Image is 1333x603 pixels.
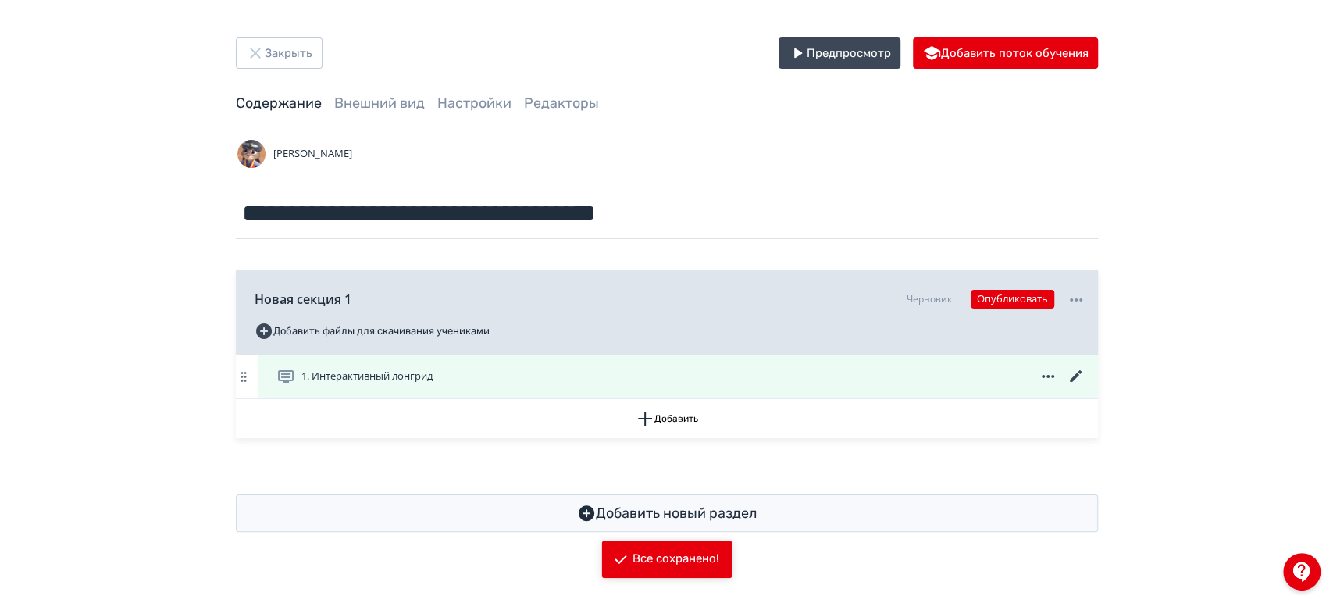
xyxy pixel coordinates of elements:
[236,399,1098,438] button: Добавить
[273,146,352,162] span: [PERSON_NAME]
[236,138,267,169] img: Avatar
[779,37,900,69] button: Предпросмотр
[907,292,952,306] div: Черновик
[255,319,490,344] button: Добавить файлы для скачивания учениками
[524,95,599,112] a: Редакторы
[236,37,323,69] button: Закрыть
[236,494,1098,532] button: Добавить новый раздел
[437,95,511,112] a: Настройки
[301,369,433,384] span: 1. Интерактивный лонгрид
[255,290,351,309] span: Новая секция 1
[633,551,719,567] div: Все сохранено!
[913,37,1098,69] button: Добавить поток обучения
[236,355,1098,399] div: 1. Интерактивный лонгрид
[971,290,1054,309] button: Опубликовать
[236,95,322,112] a: Содержание
[334,95,425,112] a: Внешний вид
